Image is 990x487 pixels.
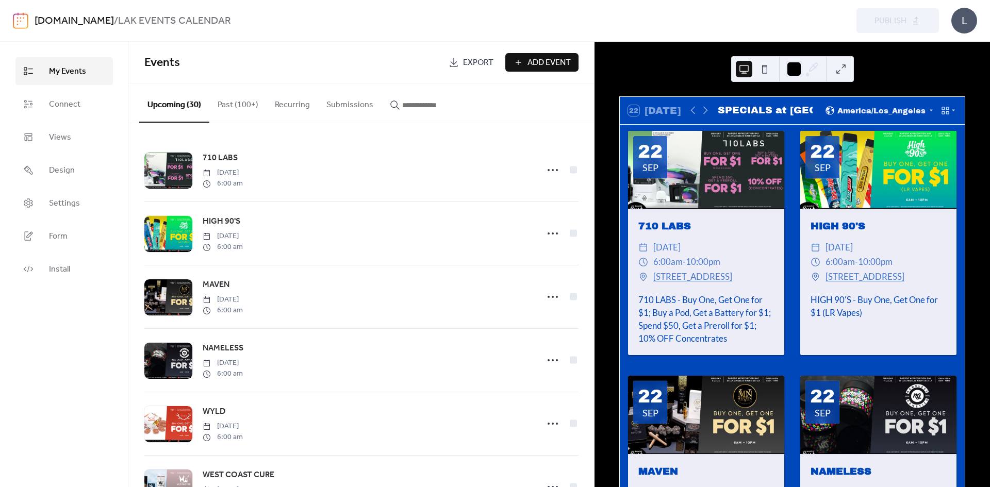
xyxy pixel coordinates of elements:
button: Recurring [267,83,318,122]
a: [STREET_ADDRESS] [826,270,904,284]
a: HIGH 90'S [203,215,240,228]
span: - [683,255,686,270]
span: Export [463,57,493,69]
button: Add Event [505,53,579,72]
a: Install [15,255,113,283]
span: - [855,255,858,270]
span: [DATE] [203,167,243,178]
span: 6:00 am [203,305,243,316]
span: 710 LABS [203,152,238,164]
div: 22 [638,387,663,406]
a: [DOMAIN_NAME] [35,11,114,31]
img: logo [13,12,28,29]
span: Connect [49,98,80,111]
span: 6:00 am [203,432,243,443]
div: 22 [810,142,835,161]
a: Design [15,156,113,184]
div: Sep [642,408,658,417]
span: America/Los_Angeles [837,107,926,114]
button: Past (100+) [209,83,267,122]
span: My Events [49,65,86,78]
span: [DATE] [203,231,243,242]
span: 6:00 am [203,178,243,189]
a: [STREET_ADDRESS] [653,270,732,284]
a: Export [441,53,501,72]
span: [DATE] [653,240,681,255]
span: Views [49,131,71,144]
div: Sep [815,163,831,172]
span: 6:00am [653,255,683,270]
span: Design [49,164,75,177]
a: NAMELESS [203,342,243,355]
div: ​ [638,240,648,255]
a: MAVEN [203,278,229,292]
a: Form [15,222,113,250]
a: 710 LABS [203,152,238,165]
div: HIGH 90'S - Buy One, Get One for $1 (LR Vapes) [800,293,956,319]
span: WYLD [203,406,225,418]
div: SPECIALS at [GEOGRAPHIC_DATA] [718,103,813,118]
div: 710 LABS [628,219,784,234]
div: MAVEN [628,464,784,479]
a: Views [15,123,113,151]
a: WYLD [203,405,225,418]
span: [DATE] [203,358,243,368]
div: 710 LABS - Buy One, Get One for $1; Buy a Pod, Get a Battery for $1; Spend $50, Get a Preroll for... [628,293,784,345]
div: ​ [811,240,820,255]
span: Add Event [527,57,571,69]
span: 6:00 am [203,368,243,379]
div: ​ [811,255,820,270]
a: Settings [15,189,113,217]
span: [DATE] [203,294,243,305]
b: / [114,11,118,31]
div: ​ [638,255,648,270]
div: ​ [638,270,648,284]
span: MAVEN [203,279,229,291]
span: WEST COAST CURE [203,469,274,481]
b: LAK EVENTS CALENDAR [118,11,231,31]
div: Sep [642,163,658,172]
button: Upcoming (30) [139,83,209,123]
span: 10:00pm [858,255,893,270]
span: 6:00 am [203,242,243,253]
span: Events [144,52,180,74]
span: [DATE] [203,421,243,432]
button: Submissions [318,83,382,122]
a: My Events [15,57,113,85]
div: HIGH 90'S [800,219,956,234]
div: 22 [638,142,663,161]
a: Connect [15,90,113,118]
span: 6:00am [826,255,855,270]
span: Settings [49,197,80,210]
div: Sep [815,408,831,417]
div: NAMELESS [800,464,956,479]
div: L [951,8,977,33]
a: WEST COAST CURE [203,468,274,482]
div: 22 [810,387,835,406]
div: ​ [811,270,820,284]
span: [DATE] [826,240,853,255]
span: Install [49,263,70,276]
span: Form [49,230,68,243]
span: 10:00pm [686,255,720,270]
